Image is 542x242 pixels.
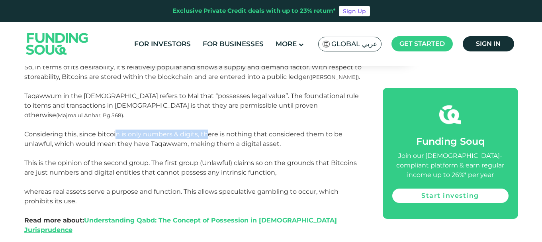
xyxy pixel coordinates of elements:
span: More [276,40,297,48]
strong: Read more about: [24,216,337,234]
span: Funding Souq [416,136,485,147]
span: Sign in [476,40,501,47]
span: Considering this, since bitcoin is only numbers & digits, there is nothing that considered them t... [24,130,357,205]
div: Exclusive Private Credit deals with up to 23% return* [172,6,336,16]
span: Get started [399,40,445,47]
span: Taqawwum in the [DEMOGRAPHIC_DATA] refers to Mal that “possesses legal value”. The foundational r... [24,92,359,119]
a: Sign Up [339,6,370,16]
img: Logo [18,24,96,64]
a: Understanding Qabd: The Concept of Possession in [DEMOGRAPHIC_DATA] Jurisprudence [24,216,337,234]
a: Sign in [463,36,514,51]
span: (Majma ul Anhar, Pg 568). [56,112,124,118]
span: ([PERSON_NAME]) [309,74,359,80]
span: Global عربي [331,39,377,49]
a: For Businesses [201,37,266,51]
div: Join our [DEMOGRAPHIC_DATA]-compliant platform & earn regular income up to 26%* per year [392,151,509,180]
img: SA Flag [323,41,330,47]
a: Start investing [392,189,509,203]
a: For Investors [132,37,193,51]
img: fsicon [439,104,461,126]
